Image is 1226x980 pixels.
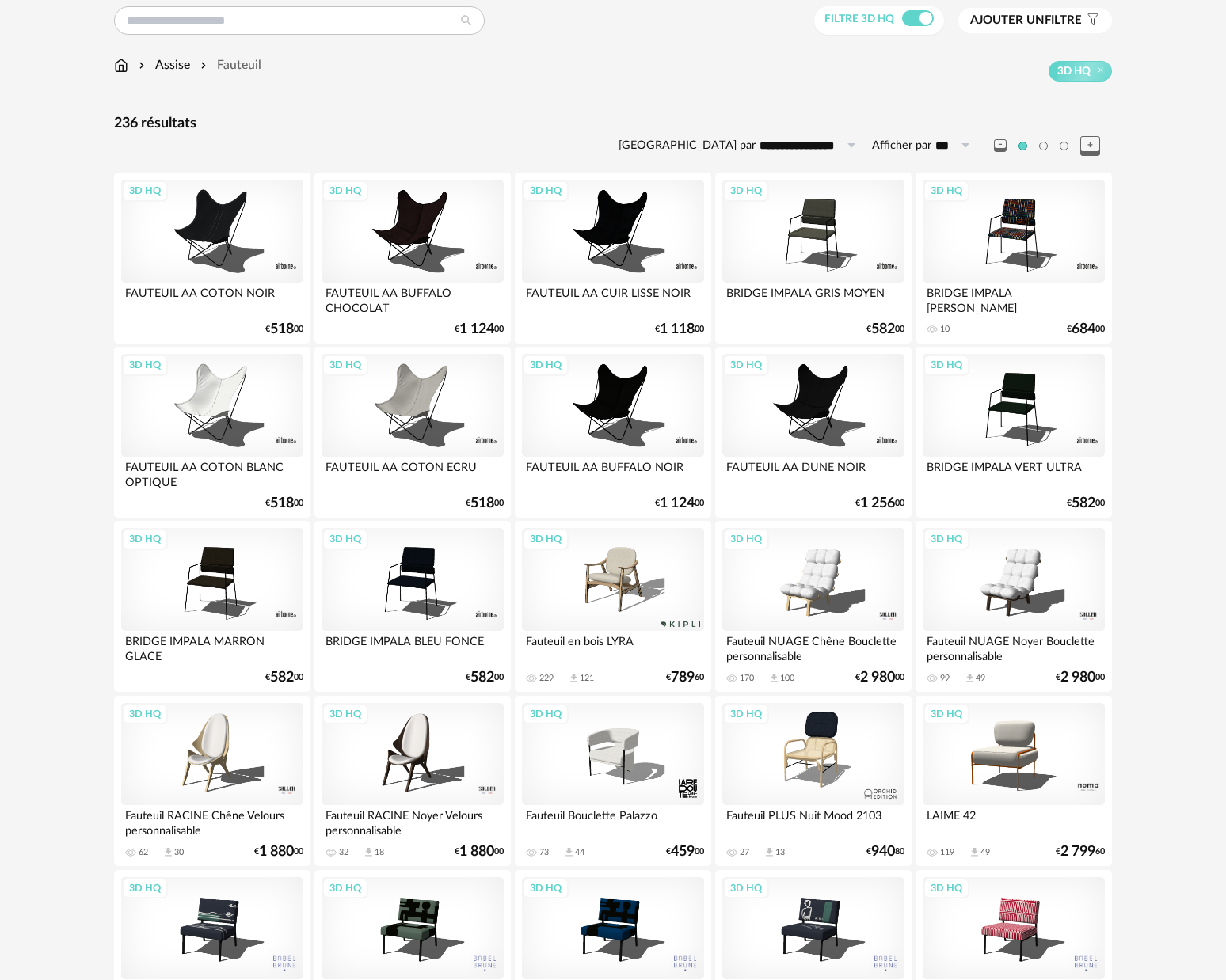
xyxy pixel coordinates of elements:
span: 1 124 [660,498,695,509]
a: 3D HQ BRIDGE IMPALA [PERSON_NAME] 10 €68400 [916,173,1112,344]
span: 582 [1072,498,1095,509]
a: 3D HQ BRIDGE IMPALA GRIS MOYEN €58200 [715,173,912,344]
span: filtre [970,13,1082,28]
div: 3D HQ [322,355,368,375]
span: 2 799 [1060,846,1095,857]
div: € 00 [866,324,904,335]
div: FAUTEUIL AA DUNE NOIR [722,457,904,488]
div: 3D HQ [723,355,769,375]
a: 3D HQ FAUTEUIL AA BUFFALO CHOCOLAT €1 12400 [314,173,511,344]
div: 3D HQ [122,704,168,724]
span: 1 880 [459,846,494,857]
div: 3D HQ [523,529,569,549]
span: 518 [270,498,294,509]
div: € 00 [265,324,303,335]
div: € 00 [655,498,704,509]
span: Download icon [568,672,580,684]
a: 3D HQ BRIDGE IMPALA MARRON GLACE €58200 [114,521,310,692]
div: 3D HQ [122,355,168,375]
span: 582 [270,672,294,683]
div: FAUTEUIL AA COTON NOIR [121,283,303,314]
div: 3D HQ [723,529,769,549]
div: Fauteuil NUAGE Noyer Bouclette personnalisable [923,631,1105,663]
div: Fauteuil en bois LYRA [522,631,704,663]
span: 1 256 [860,498,895,509]
div: € 00 [655,324,704,335]
div: 30 [174,847,184,858]
a: 3D HQ Fauteuil en bois LYRA 229 Download icon 121 €78960 [515,521,711,692]
span: Ajouter un [970,14,1045,26]
div: 27 [740,847,749,858]
div: 3D HQ [923,878,969,898]
div: 3D HQ [122,180,168,201]
div: € 00 [1067,324,1105,335]
div: 3D HQ [923,529,969,549]
div: BRIDGE IMPALA BLEU FONCE [322,631,504,663]
a: 3D HQ FAUTEUIL AA CUIR LISSE NOIR €1 11800 [515,173,711,344]
a: 3D HQ Fauteuil Bouclette Palazzo 73 Download icon 44 €45900 [515,696,711,867]
div: 49 [980,847,990,858]
div: 18 [375,847,384,858]
div: € 00 [1067,498,1105,509]
div: € 00 [455,846,504,857]
span: 940 [871,846,895,857]
div: 3D HQ [923,180,969,201]
button: Ajouter unfiltre Filter icon [958,8,1112,33]
span: Download icon [763,846,775,858]
div: 99 [940,673,950,684]
div: € 00 [455,324,504,335]
a: 3D HQ Fauteuil RACINE Chêne Velours personnalisable 62 Download icon 30 €1 88000 [114,696,310,867]
a: 3D HQ BRIDGE IMPALA VERT ULTRA €58200 [916,347,1112,518]
div: Assise [135,56,190,74]
div: 119 [940,847,954,858]
div: € 00 [254,846,303,857]
div: LAIME 42 [923,805,1105,837]
div: 62 [139,847,148,858]
div: Fauteuil NUAGE Chêne Bouclette personnalisable [722,631,904,663]
a: 3D HQ BRIDGE IMPALA BLEU FONCE €58200 [314,521,511,692]
a: 3D HQ FAUTEUIL AA COTON BLANC OPTIQUE €51800 [114,347,310,518]
div: 3D HQ [723,878,769,898]
div: € 00 [265,498,303,509]
span: Download icon [969,846,980,858]
div: € 00 [466,498,504,509]
div: € 00 [265,672,303,683]
div: BRIDGE IMPALA VERT ULTRA [923,457,1105,488]
div: FAUTEUIL AA COTON ECRU [322,457,504,488]
div: 3D HQ [523,180,569,201]
div: Fauteuil PLUS Nuit Mood 2103 [722,805,904,837]
span: 582 [470,672,494,683]
span: 3D HQ [1057,64,1091,78]
span: Filter icon [1082,13,1100,28]
div: BRIDGE IMPALA [PERSON_NAME] [923,283,1105,314]
div: € 00 [1056,672,1105,683]
span: 1 880 [259,846,294,857]
div: FAUTEUIL AA COTON BLANC OPTIQUE [121,457,303,488]
a: 3D HQ LAIME 42 119 Download icon 49 €2 79960 [916,696,1112,867]
a: 3D HQ Fauteuil PLUS Nuit Mood 2103 27 Download icon 13 €94080 [715,696,912,867]
span: Download icon [563,846,575,858]
div: 236 résultats [114,115,1112,133]
span: 2 980 [860,672,895,683]
span: 684 [1072,324,1095,335]
div: € 00 [855,672,904,683]
img: svg+xml;base64,PHN2ZyB3aWR0aD0iMTYiIGhlaWdodD0iMTYiIHZpZXdCb3g9IjAgMCAxNiAxNiIgZmlsbD0ibm9uZSIgeG... [135,56,148,74]
span: 1 124 [459,324,494,335]
div: 3D HQ [923,355,969,375]
div: 100 [780,673,794,684]
div: 3D HQ [122,878,168,898]
div: Fauteuil RACINE Noyer Velours personnalisable [322,805,504,837]
label: [GEOGRAPHIC_DATA] par [619,139,756,154]
div: FAUTEUIL AA CUIR LISSE NOIR [522,283,704,314]
span: 1 118 [660,324,695,335]
div: 13 [775,847,785,858]
div: 44 [575,847,584,858]
div: 3D HQ [523,704,569,724]
a: 3D HQ Fauteuil NUAGE Chêne Bouclette personnalisable 170 Download icon 100 €2 98000 [715,521,912,692]
div: 3D HQ [122,529,168,549]
div: 3D HQ [723,180,769,201]
div: FAUTEUIL AA BUFFALO NOIR [522,457,704,488]
div: 3D HQ [723,704,769,724]
span: 2 980 [1060,672,1095,683]
a: 3D HQ FAUTEUIL AA COTON ECRU €51800 [314,347,511,518]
